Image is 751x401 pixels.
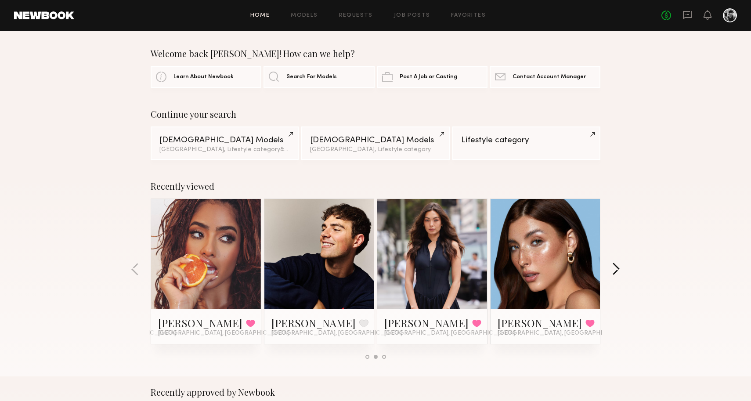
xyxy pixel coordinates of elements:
a: Job Posts [394,13,430,18]
a: Lifestyle category [452,126,600,160]
a: Post A Job or Casting [377,66,487,88]
span: [GEOGRAPHIC_DATA], [GEOGRAPHIC_DATA] [271,330,402,337]
a: Models [291,13,318,18]
span: [GEOGRAPHIC_DATA], [GEOGRAPHIC_DATA] [498,330,628,337]
div: [GEOGRAPHIC_DATA], Lifestyle category [159,147,290,153]
div: Welcome back [PERSON_NAME]! How can we help? [151,48,600,59]
div: Recently viewed [151,181,600,191]
div: [DEMOGRAPHIC_DATA] Models [159,136,290,145]
span: & 1 other filter [280,147,318,152]
div: Lifestyle category [461,136,592,145]
a: Home [250,13,270,18]
a: Learn About Newbook [151,66,261,88]
a: [PERSON_NAME] [498,316,582,330]
a: [PERSON_NAME] [384,316,469,330]
div: [GEOGRAPHIC_DATA], Lifestyle category [310,147,440,153]
div: Recently approved by Newbook [151,387,600,397]
a: Contact Account Manager [490,66,600,88]
a: Search For Models [264,66,374,88]
a: [PERSON_NAME] [271,316,356,330]
div: Continue your search [151,109,600,119]
a: Favorites [451,13,486,18]
span: Contact Account Manager [513,74,586,80]
span: Learn About Newbook [173,74,234,80]
a: [DEMOGRAPHIC_DATA] Models[GEOGRAPHIC_DATA], Lifestyle category&1other filter [151,126,299,160]
span: [GEOGRAPHIC_DATA], [GEOGRAPHIC_DATA] [158,330,289,337]
a: Requests [339,13,373,18]
div: [DEMOGRAPHIC_DATA] Models [310,136,440,145]
span: Post A Job or Casting [400,74,457,80]
span: Search For Models [286,74,337,80]
a: [DEMOGRAPHIC_DATA] Models[GEOGRAPHIC_DATA], Lifestyle category [301,126,449,160]
span: [GEOGRAPHIC_DATA], [GEOGRAPHIC_DATA] [384,330,515,337]
a: [PERSON_NAME] [158,316,242,330]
